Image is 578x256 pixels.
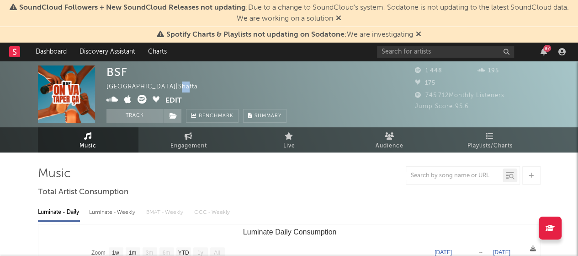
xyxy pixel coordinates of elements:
[435,249,452,256] text: [DATE]
[541,48,547,55] button: 97
[243,109,286,123] button: Summary
[255,114,281,119] span: Summary
[38,205,80,220] div: Luminate - Daily
[416,31,421,38] span: Dismiss
[415,93,504,98] span: 745 712 Monthly Listeners
[440,127,541,153] a: Playlists/Charts
[415,80,435,86] span: 175
[478,249,483,256] text: →
[73,43,142,61] a: Discovery Assistant
[138,127,239,153] a: Engagement
[162,250,170,256] text: 6m
[170,141,207,152] span: Engagement
[38,127,138,153] a: Music
[165,95,182,106] button: Edit
[106,109,164,123] button: Track
[415,68,442,74] span: 1 448
[493,249,510,256] text: [DATE]
[336,15,341,22] span: Dismiss
[243,228,336,236] text: Luminate Daily Consumption
[166,31,345,38] span: Spotify Charts & Playlists not updating on Sodatone
[415,103,469,109] span: Jump Score: 95.6
[19,4,246,11] span: SoundCloud Followers + New SoundCloud Releases not updating
[186,109,239,123] a: Benchmark
[91,250,106,256] text: Zoom
[467,141,513,152] span: Playlists/Charts
[283,141,295,152] span: Live
[29,43,73,61] a: Dashboard
[406,172,503,180] input: Search by song name or URL
[239,127,339,153] a: Live
[89,205,137,220] div: Luminate - Weekly
[339,127,440,153] a: Audience
[377,46,514,58] input: Search for artists
[477,68,499,74] span: 195
[166,31,413,38] span: : We are investigating
[543,45,551,52] div: 97
[106,82,208,93] div: [GEOGRAPHIC_DATA] | Shatta
[142,43,173,61] a: Charts
[38,187,128,198] span: Total Artist Consumption
[112,250,119,256] text: 1w
[197,250,203,256] text: 1y
[19,4,569,22] span: : Due to a change to SoundCloud's system, Sodatone is not updating to the latest SoundCloud data....
[376,141,403,152] span: Audience
[80,141,96,152] span: Music
[214,250,220,256] text: All
[128,250,136,256] text: 1m
[178,250,189,256] text: YTD
[106,65,127,79] div: BSF
[145,250,153,256] text: 3m
[199,111,233,122] span: Benchmark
